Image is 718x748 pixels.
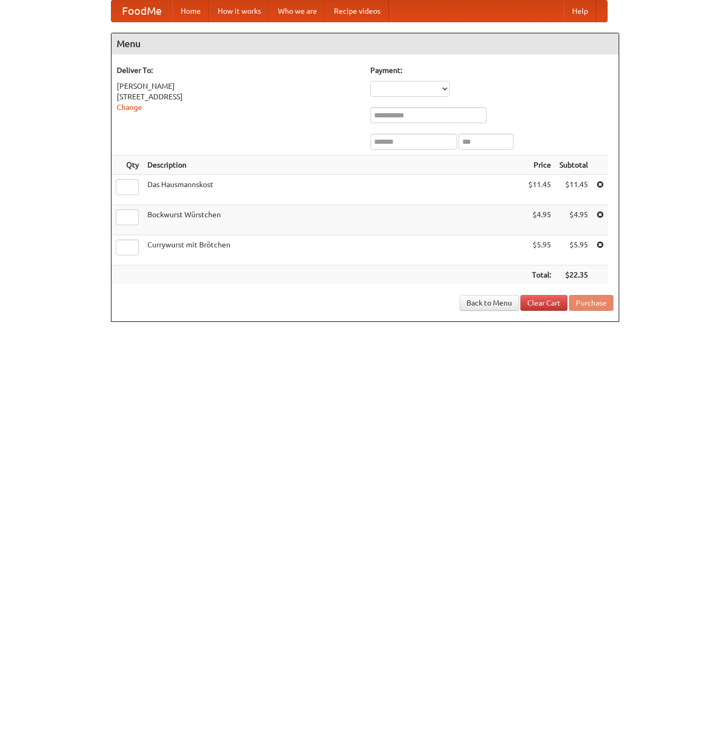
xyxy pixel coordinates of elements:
[370,65,613,76] h5: Payment:
[460,295,519,311] a: Back to Menu
[524,265,555,285] th: Total:
[555,155,592,175] th: Subtotal
[269,1,325,22] a: Who we are
[143,155,524,175] th: Description
[520,295,567,311] a: Clear Cart
[524,205,555,235] td: $4.95
[209,1,269,22] a: How it works
[111,155,143,175] th: Qty
[524,155,555,175] th: Price
[569,295,613,311] button: Purchase
[111,33,619,54] h4: Menu
[143,235,524,265] td: Currywurst mit Brötchen
[564,1,596,22] a: Help
[143,175,524,205] td: Das Hausmannskost
[325,1,389,22] a: Recipe videos
[555,205,592,235] td: $4.95
[117,103,142,112] a: Change
[555,175,592,205] td: $11.45
[117,81,360,91] div: [PERSON_NAME]
[172,1,209,22] a: Home
[524,175,555,205] td: $11.45
[117,65,360,76] h5: Deliver To:
[117,91,360,102] div: [STREET_ADDRESS]
[111,1,172,22] a: FoodMe
[555,235,592,265] td: $5.95
[143,205,524,235] td: Bockwurst Würstchen
[555,265,592,285] th: $22.35
[524,235,555,265] td: $5.95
